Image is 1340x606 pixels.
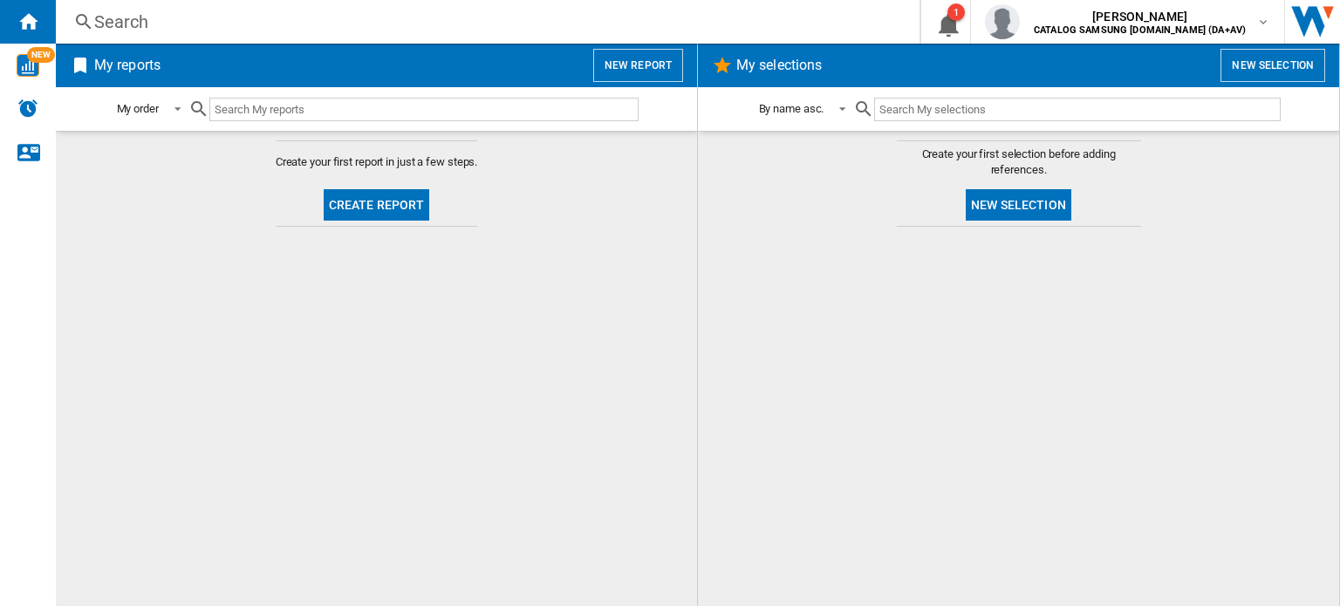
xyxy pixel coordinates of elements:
img: alerts-logo.svg [17,98,38,119]
div: My order [117,102,159,115]
img: wise-card.svg [17,54,39,77]
button: New selection [966,189,1071,221]
span: Create your first report in just a few steps. [276,154,478,170]
span: NEW [27,47,55,63]
img: profile.jpg [985,4,1020,39]
button: New selection [1220,49,1325,82]
button: New report [593,49,683,82]
span: [PERSON_NAME] [1034,8,1246,25]
b: CATALOG SAMSUNG [DOMAIN_NAME] (DA+AV) [1034,24,1246,36]
input: Search My selections [874,98,1280,121]
input: Search My reports [209,98,639,121]
span: Create your first selection before adding references. [897,146,1141,178]
button: Create report [324,189,430,221]
div: By name asc. [759,102,824,115]
h2: My selections [733,49,825,82]
div: 1 [947,3,965,21]
h2: My reports [91,49,164,82]
div: Search [94,10,874,34]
